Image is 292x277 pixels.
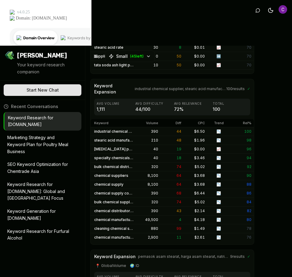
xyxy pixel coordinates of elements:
td: 30 [137,43,161,52]
button: Keyword Research for [DOMAIN_NAME]: Global and [GEOGRAPHIC_DATA] Focus [4,179,81,204]
span: 📉 [216,226,221,231]
span: Small [116,53,128,59]
td: 210 [137,136,161,145]
span: ✓ [247,86,250,91]
span: 📉 [216,191,221,195]
td: industrial chemical supplier [91,127,137,136]
p: Marketing Strategy and Keyword Plan for Poultry Meal Business [7,134,69,155]
td: tata soda ash light price [91,61,137,70]
img: tab_domain_overview_orange.svg [16,35,21,40]
td: $ 3.46 [184,154,207,163]
td: $ 2.14 [184,207,207,216]
span: 74 [176,200,181,204]
span: [PERSON_NAME] [17,51,67,60]
p: Avg Relevance [174,101,209,106]
span: 96 [247,147,251,151]
span: 11 [176,235,181,240]
td: $ 1.49 [184,224,207,233]
span: 100 results [226,86,245,91]
img: Jello SEO Logo [5,51,15,60]
td: $ 6.44 [184,189,207,198]
div: Domain: [DOMAIN_NAME] [16,16,67,21]
td: chemical supply [91,180,137,189]
span: 📉 [216,173,221,178]
td: $ 4.18 [184,216,207,224]
span: Global Volume [101,263,126,268]
td: chemical manufacturers near me [91,233,137,242]
span: 74 [176,164,181,169]
p: 44 /100 [135,106,170,113]
span: Keyword Expansion [94,254,136,260]
span: 📉 [216,182,221,187]
div: v 4.0.25 [17,10,30,15]
span: 4 [179,217,181,222]
span: 19 [176,147,181,151]
button: Small(45left) [105,51,155,62]
td: $ 0.00 [184,145,207,154]
span: 48 [176,138,181,142]
span: 100 [244,129,251,134]
span: 76 [247,235,251,240]
td: $ 6.50 [184,127,207,136]
p: SEO Keyword Optimization for Chemtrade Asia [7,161,69,175]
p: Total [213,101,248,106]
td: 320 [137,198,161,207]
td: chemical supply companies [91,189,137,198]
span: 70 [247,54,251,58]
span: 82 [247,209,251,213]
td: 390 [137,189,161,198]
span: 📉 [216,138,221,142]
span: 📉 [216,217,221,222]
td: chemical distributors near me [91,207,137,216]
th: Trend [207,119,231,127]
img: logo_orange.svg [10,10,15,15]
th: CPC [184,119,207,127]
td: $ 0.01 [184,43,207,52]
p: Avg Difficulty [135,101,170,106]
p: Keyword Research for [DOMAIN_NAME]: Global and [GEOGRAPHIC_DATA] Focus [7,181,69,202]
span: 📍 [95,263,100,268]
td: 320 [137,163,161,171]
div: Domain Overview [23,36,55,40]
span: 18 [176,156,181,160]
td: $ 0.00 [184,52,207,61]
td: 2,900 [137,233,161,242]
span: Start New Chat [27,87,59,93]
p: Keyword Generation for [DOMAIN_NAME] [7,208,69,222]
span: 📈 [216,63,221,67]
img: tab_keywords_by_traffic_grey.svg [61,35,66,40]
td: $ 3.68 [184,180,207,189]
span: Keyword Expansion [94,83,132,95]
span: 8 [179,45,181,50]
td: 390 [137,127,161,136]
div: Keywords by Traffic [67,36,103,40]
td: specialty chemicals supplier [91,154,137,163]
button: Start New Chat [4,84,81,96]
p: Keyword Research for Furfural Alcohol [7,228,69,242]
span: 68 [176,191,181,195]
td: 40 [137,145,161,154]
td: $ 5.02 [184,163,207,171]
button: Marketing Strategy and Keyword Plan for Poultry Meal Business [4,132,81,157]
td: 8,100 [137,180,161,189]
td: 390 [137,207,161,216]
span: 📉 [216,235,221,240]
span: 84 [247,200,251,204]
td: chemical manufacturers [91,216,137,224]
img: Chemtrade Asia Administrator [279,5,287,14]
span: 📉 [216,200,221,204]
span: 9 results [230,254,245,259]
button: Keyword Generation for [DOMAIN_NAME] [4,205,81,224]
span: 🌍 [130,263,134,268]
span: 99 [176,226,181,231]
span: 44 [176,129,181,134]
button: Keyword Research for Furfural Alcohol [4,226,81,244]
span: 94 [247,156,251,160]
span: 43 [176,209,181,213]
span: 98 [247,138,251,142]
span: 50 [176,54,181,58]
span: 📉 [216,129,221,134]
th: Rel% [230,119,254,127]
th: Diff [161,119,184,127]
span: 70 [247,45,251,50]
